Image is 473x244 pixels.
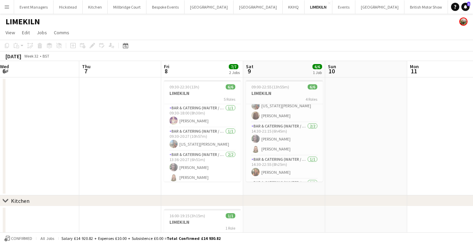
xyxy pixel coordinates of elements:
[37,29,47,36] span: Jobs
[5,29,15,36] span: View
[332,0,355,14] button: Events
[169,213,205,218] span: 16:00-19:15 (3h15m)
[19,28,33,37] a: Edit
[164,151,241,184] app-card-role: Bar & Catering (Waiter / waitress)2/213:36-20:27 (6h51m)[PERSON_NAME][PERSON_NAME]
[5,16,40,27] h1: LIMEKILN
[164,127,241,151] app-card-role: Bar & Catering (Waiter / waitress)1/109:30-20:27 (10h57m)[US_STATE][PERSON_NAME]
[43,53,49,59] div: BST
[246,80,323,182] app-job-card: 09:00-22:55 (13h55m)6/6LIMEKILN4 RolesBar & Catering (Waiter / waitress)2/209:00-20:45 (11h45m)[U...
[459,17,468,26] app-user-avatar: Staffing Manager
[312,64,322,69] span: 6/6
[14,0,54,14] button: Event Managers
[410,63,419,70] span: Mon
[22,29,30,36] span: Edit
[246,90,323,96] h3: LIMEKILN
[409,67,419,75] span: 11
[3,235,33,242] button: Confirmed
[5,53,21,60] div: [DATE]
[51,28,72,37] a: Comms
[229,64,238,69] span: 7/7
[81,67,91,75] span: 7
[226,84,235,89] span: 6/6
[185,0,234,14] button: [GEOGRAPHIC_DATA]
[164,104,241,127] app-card-role: Bar & Catering (Waiter / waitress)1/109:30-18:00 (8h30m)[PERSON_NAME]
[306,97,317,102] span: 4 Roles
[61,236,221,241] div: Salary £14 920.82 + Expenses £10.00 + Subsistence £0.00 =
[308,84,317,89] span: 6/6
[54,29,69,36] span: Comms
[226,213,235,218] span: 1/1
[163,67,169,75] span: 8
[234,0,283,14] button: [GEOGRAPHIC_DATA]
[83,0,108,14] button: Kitchen
[251,84,289,89] span: 09:00-22:55 (13h55m)
[305,0,332,14] button: LIMEKILN
[23,53,40,59] span: Week 32
[3,28,18,37] a: View
[108,0,146,14] button: Millbridge Court
[225,225,235,231] span: 1 Role
[169,84,199,89] span: 09:30-22:30 (13h)
[328,63,336,70] span: Sun
[224,97,235,102] span: 5 Roles
[327,67,336,75] span: 10
[164,219,241,225] h3: LIMEKILN
[34,28,50,37] a: Jobs
[355,0,404,14] button: [GEOGRAPHIC_DATA]
[229,70,240,75] div: 2 Jobs
[11,236,32,241] span: Confirmed
[467,2,470,6] span: 1
[283,0,305,14] button: KKHQ
[54,0,83,14] button: Hickstead
[313,70,322,75] div: 1 Job
[82,63,91,70] span: Thu
[404,0,448,14] button: British Motor Show
[164,90,241,96] h3: LIMEKILN
[164,63,169,70] span: Fri
[167,236,221,241] span: Total Confirmed £14 930.82
[245,67,253,75] span: 9
[246,179,323,202] app-card-role: Bar & Catering (Waiter / waitress)1/1
[11,197,29,204] div: Kitchen
[146,0,185,14] button: Bespoke Events
[246,156,323,179] app-card-role: Bar & Catering (Waiter / waitress)1/114:30-22:55 (8h25m)[PERSON_NAME]
[246,89,323,122] app-card-role: Bar & Catering (Waiter / waitress)2/209:00-20:45 (11h45m)[US_STATE][PERSON_NAME][PERSON_NAME]
[39,236,56,241] span: All jobs
[246,122,323,156] app-card-role: Bar & Catering (Waiter / waitress)2/214:30-21:15 (6h45m)[PERSON_NAME][PERSON_NAME]
[461,3,470,11] a: 1
[164,80,241,182] app-job-card: 09:30-22:30 (13h)6/6LIMEKILN5 RolesBar & Catering (Waiter / waitress)1/109:30-18:00 (8h30m)[PERSO...
[246,63,253,70] span: Sat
